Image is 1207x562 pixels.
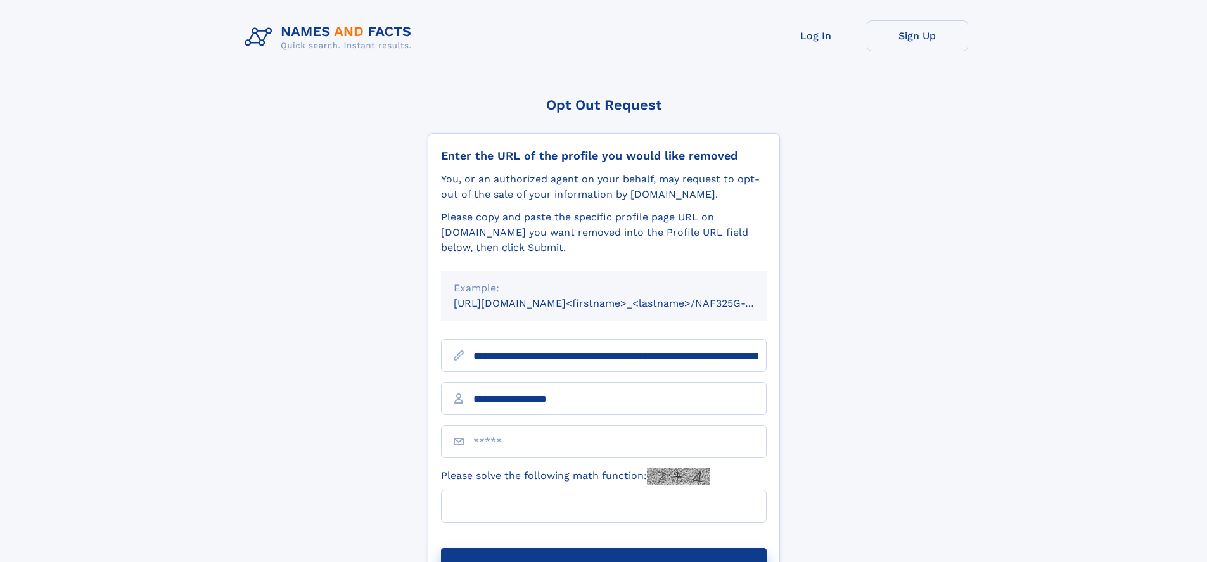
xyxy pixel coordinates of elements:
[867,20,968,51] a: Sign Up
[441,210,767,255] div: Please copy and paste the specific profile page URL on [DOMAIN_NAME] you want removed into the Pr...
[428,97,780,113] div: Opt Out Request
[441,172,767,202] div: You, or an authorized agent on your behalf, may request to opt-out of the sale of your informatio...
[454,297,791,309] small: [URL][DOMAIN_NAME]<firstname>_<lastname>/NAF325G-xxxxxxxx
[441,468,710,485] label: Please solve the following math function:
[239,20,422,54] img: Logo Names and Facts
[441,149,767,163] div: Enter the URL of the profile you would like removed
[765,20,867,51] a: Log In
[454,281,754,296] div: Example:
